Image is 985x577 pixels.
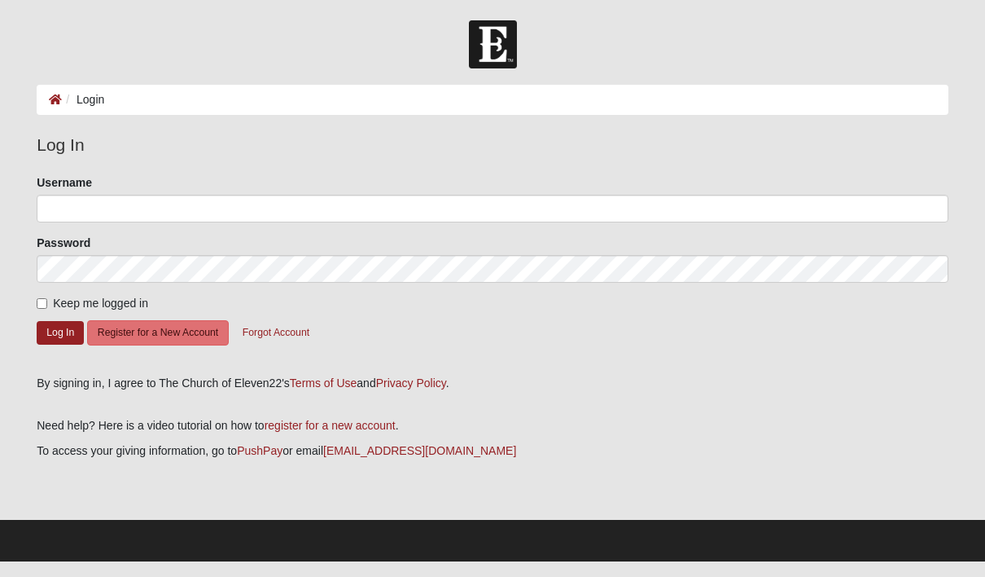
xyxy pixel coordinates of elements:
span: Keep me logged in [53,297,148,310]
input: Keep me logged in [37,298,47,309]
label: Password [37,235,90,251]
p: Need help? Here is a video tutorial on how to . [37,417,948,434]
a: Terms of Use [290,377,357,390]
button: Log In [37,321,84,345]
a: Privacy Policy [376,377,446,390]
a: PushPay [237,444,282,457]
a: register for a new account [265,419,396,432]
li: Login [62,91,104,108]
legend: Log In [37,132,948,158]
div: By signing in, I agree to The Church of Eleven22's and . [37,375,948,392]
p: To access your giving information, go to or email [37,443,948,460]
label: Username [37,174,92,191]
img: Church of Eleven22 Logo [469,20,517,68]
button: Register for a New Account [87,320,229,346]
button: Forgot Account [232,320,320,346]
a: [EMAIL_ADDRESS][DOMAIN_NAME] [323,444,516,457]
